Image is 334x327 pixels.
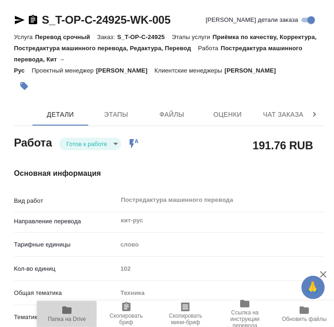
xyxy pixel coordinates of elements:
[14,33,35,40] p: Услуга
[117,262,324,275] input: Пустое поле
[14,168,324,179] h4: Основная информация
[224,67,283,74] p: [PERSON_NAME]
[97,33,117,40] p: Заказ:
[150,109,194,120] span: Файлы
[198,45,221,52] p: Работа
[14,14,25,26] button: Скопировать ссылку для ЯМессенджера
[102,313,151,326] span: Скопировать бриф
[37,301,97,327] button: Папка на Drive
[96,67,155,74] p: [PERSON_NAME]
[215,301,275,327] button: Ссылка на инструкции перевода
[117,237,324,253] div: слово
[305,278,321,297] span: 🙏
[261,109,306,120] span: Чат заказа
[14,264,117,274] p: Кол-во единиц
[14,288,117,298] p: Общая тематика
[97,301,156,327] button: Скопировать бриф
[253,137,313,153] h2: 191.76 RUB
[282,316,327,322] span: Обновить файлы
[32,67,96,74] p: Проектный менеджер
[94,109,138,120] span: Этапы
[117,33,171,40] p: S_T-OP-C-24925
[301,276,325,299] button: 🙏
[156,301,216,327] button: Скопировать мини-бриф
[64,140,110,148] button: Готов к работе
[38,109,83,120] span: Детали
[14,133,52,150] h2: Работа
[117,285,324,301] div: Техника
[14,313,117,322] p: Тематика
[206,15,298,25] span: [PERSON_NAME] детали заказа
[14,217,117,226] p: Направление перевода
[35,33,97,40] p: Перевод срочный
[14,196,117,206] p: Вид работ
[14,45,302,74] p: Постредактура машинного перевода, Кит → Рус
[205,109,250,120] span: Оценки
[162,313,210,326] span: Скопировать мини-бриф
[155,67,225,74] p: Клиентские менеджеры
[59,138,121,150] div: Готов к работе
[14,240,117,249] p: Тарифные единицы
[14,76,34,96] button: Добавить тэг
[27,14,39,26] button: Скопировать ссылку
[275,301,334,327] button: Обновить файлы
[172,33,213,40] p: Этапы услуги
[42,13,170,26] a: S_T-OP-C-24925-WK-005
[48,316,86,322] span: Папка на Drive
